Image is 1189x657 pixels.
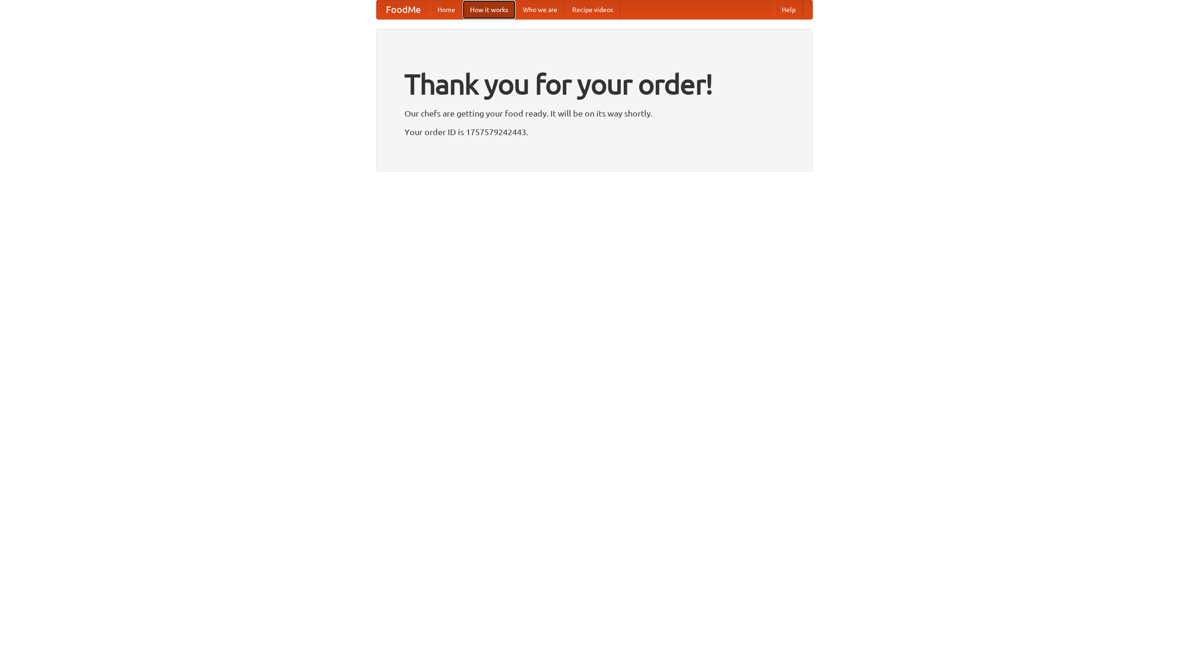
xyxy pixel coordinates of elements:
[774,0,803,19] a: Help
[377,0,430,19] a: FoodMe
[405,62,784,106] h1: Thank you for your order!
[463,0,516,19] a: How it works
[565,0,621,19] a: Recipe videos
[516,0,565,19] a: Who we are
[405,106,784,120] p: Our chefs are getting your food ready. It will be on its way shortly.
[430,0,463,19] a: Home
[405,125,784,139] p: Your order ID is 1757579242443.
